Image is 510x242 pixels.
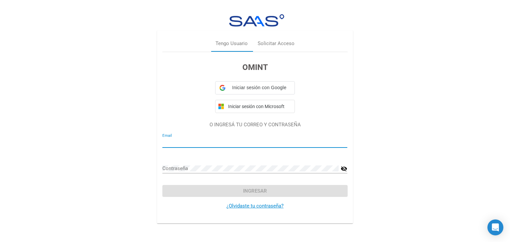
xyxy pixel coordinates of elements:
[215,81,295,94] div: Iniciar sesión con Google
[243,188,267,194] span: Ingresar
[258,40,295,48] div: Solicitar Acceso
[215,40,248,48] div: Tengo Usuario
[487,219,503,235] div: Open Intercom Messenger
[162,185,347,197] button: Ingresar
[162,121,347,129] p: O INGRESÁ TU CORREO Y CONTRASEÑA
[162,61,347,73] h3: OMINT
[227,104,292,109] span: Iniciar sesión con Microsoft
[341,165,347,173] mat-icon: visibility_off
[226,203,284,209] a: ¿Olvidaste tu contraseña?
[215,100,295,113] button: Iniciar sesión con Microsoft
[228,84,291,91] span: Iniciar sesión con Google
